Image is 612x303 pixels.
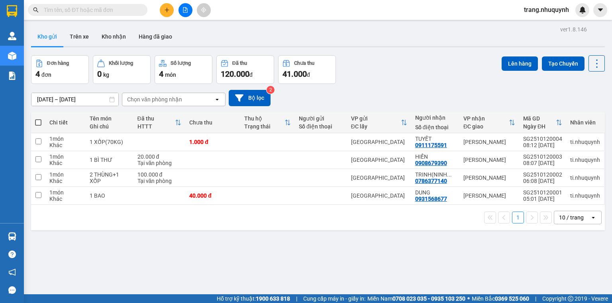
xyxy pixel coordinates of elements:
[90,139,129,145] div: 1 XỐP(70KG)
[31,55,89,84] button: Đơn hàng4đơn
[467,297,470,300] span: ⚪️
[160,3,174,17] button: plus
[90,123,129,130] div: Ghi chú
[278,55,336,84] button: Chưa thu41.000đ
[155,55,212,84] button: Số lượng4món
[523,115,556,122] div: Mã GD
[35,69,40,79] span: 4
[597,6,604,14] span: caret-down
[244,123,284,130] div: Trạng thái
[523,136,562,142] div: SG2510120004
[31,93,118,106] input: Select a date range.
[459,112,519,133] th: Toggle SortBy
[535,294,536,303] span: |
[63,27,95,46] button: Trên xe
[137,178,182,184] div: Tại văn phòng
[560,25,587,34] div: ver 1.8.146
[415,160,447,166] div: 0908679390
[90,192,129,199] div: 1 BAO
[415,171,455,178] div: TRINH(NINH QUÝ)
[523,160,562,166] div: 08:07 [DATE]
[47,60,69,66] div: Đơn hàng
[351,123,401,130] div: ĐC lấy
[392,295,465,302] strong: 0708 023 035 - 0935 103 250
[244,115,284,122] div: Thu hộ
[523,123,556,130] div: Ngày ĐH
[232,60,247,66] div: Đã thu
[49,160,82,166] div: Khác
[189,119,236,126] div: Chưa thu
[512,212,524,223] button: 1
[137,153,182,160] div: 20.000 đ
[216,55,274,84] button: Đã thu120.000đ
[95,27,132,46] button: Kho nhận
[367,294,465,303] span: Miền Nam
[90,157,129,163] div: 1 BÌ THƯ
[49,171,82,178] div: 1 món
[132,27,178,46] button: Hàng đã giao
[93,55,151,84] button: Khối lượng0kg
[8,52,16,60] img: warehouse-icon
[8,72,16,80] img: solution-icon
[7,5,17,17] img: logo-vxr
[137,160,182,166] div: Tại văn phòng
[523,196,562,202] div: 05:01 [DATE]
[351,139,407,145] div: [GEOGRAPHIC_DATA]
[502,56,538,71] button: Lên hàng
[97,69,102,79] span: 0
[523,178,562,184] div: 06:08 [DATE]
[267,86,275,94] sup: 2
[463,192,515,199] div: [PERSON_NAME]
[133,112,186,133] th: Toggle SortBy
[217,294,290,303] span: Hỗ trợ kỹ thuật:
[8,251,16,258] span: question-circle
[164,7,170,13] span: plus
[303,294,365,303] span: Cung cấp máy in - giấy in:
[137,115,175,122] div: Đã thu
[570,139,600,145] div: ti.nhuquynh
[570,157,600,163] div: ti.nhuquynh
[415,196,447,202] div: 0931568677
[159,69,163,79] span: 4
[415,115,455,121] div: Người nhận
[137,123,175,130] div: HTTT
[90,115,129,122] div: Tên món
[256,295,290,302] strong: 1900 633 818
[307,72,310,78] span: đ
[351,115,401,122] div: VP gửi
[189,192,236,199] div: 40.000 đ
[49,196,82,202] div: Khác
[33,7,39,13] span: search
[201,7,206,13] span: aim
[49,178,82,184] div: Khác
[294,60,314,66] div: Chưa thu
[127,95,182,103] div: Chọn văn phòng nhận
[519,112,566,133] th: Toggle SortBy
[593,3,607,17] button: caret-down
[351,192,407,199] div: [GEOGRAPHIC_DATA]
[570,175,600,181] div: ti.nhuquynh
[214,96,220,103] svg: open
[109,60,133,66] div: Khối lượng
[178,3,192,17] button: file-add
[249,72,253,78] span: đ
[447,171,452,178] span: ...
[165,72,176,78] span: món
[559,214,584,221] div: 10 / trang
[523,153,562,160] div: SG2510120003
[415,142,447,148] div: 0911175591
[351,175,407,181] div: [GEOGRAPHIC_DATA]
[221,69,249,79] span: 120.000
[182,7,188,13] span: file-add
[49,153,82,160] div: 1 món
[299,115,343,122] div: Người gửi
[351,157,407,163] div: [GEOGRAPHIC_DATA]
[8,232,16,241] img: warehouse-icon
[31,27,63,46] button: Kho gửi
[568,296,573,301] span: copyright
[49,189,82,196] div: 1 món
[90,171,129,184] div: 2 THÙNG+1 XỐP
[296,294,297,303] span: |
[542,56,585,71] button: Tạo Chuyến
[463,115,509,122] div: VP nhận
